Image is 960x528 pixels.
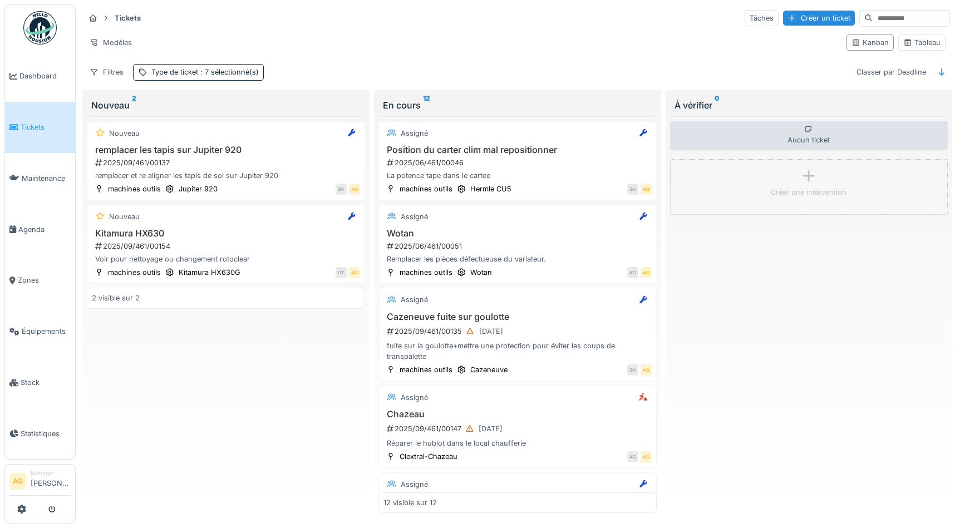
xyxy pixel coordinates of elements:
[675,98,944,112] div: À vérifier
[851,37,889,48] div: Kanban
[386,157,652,168] div: 2025/06/461/00046
[336,267,347,278] div: GT
[627,184,638,195] div: SH
[386,241,652,251] div: 2025/06/461/00051
[349,184,360,195] div: AG
[21,377,71,388] span: Stock
[5,306,75,357] a: Équipements
[5,255,75,306] a: Zones
[383,98,652,112] div: En cours
[94,157,360,168] div: 2025/09/461/00137
[109,128,140,139] div: Nouveau
[470,184,511,194] div: Hermle CU5
[22,326,71,337] span: Équipements
[383,145,652,155] h3: Position du carter clim mal repositionner
[92,293,140,303] div: 2 visible sur 2
[9,469,71,496] a: AG Manager[PERSON_NAME]
[423,98,430,112] sup: 12
[641,267,652,278] div: AG
[109,211,140,222] div: Nouveau
[386,324,652,338] div: 2025/09/461/00135
[715,98,720,112] sup: 0
[108,267,161,278] div: machines outils
[22,173,71,184] span: Maintenance
[336,184,347,195] div: SH
[401,211,428,222] div: Assigné
[383,409,652,420] h3: Chazeau
[401,128,428,139] div: Assigné
[31,469,71,477] div: Manager
[479,326,503,337] div: [DATE]
[627,451,638,462] div: AG
[383,228,652,239] h3: Wotan
[92,254,360,264] div: Voir pour nettoyage ou changement rotoclear
[21,122,71,132] span: Tickets
[641,184,652,195] div: AG
[386,422,652,436] div: 2025/09/461/00147
[903,37,941,48] div: Tableau
[771,187,846,198] div: Créer une intervention
[400,267,452,278] div: machines outils
[179,267,240,278] div: Kitamura HX630G
[132,98,136,112] sup: 2
[110,13,145,23] strong: Tickets
[151,67,259,77] div: Type de ticket
[851,64,931,80] div: Classer par Deadline
[383,497,437,508] div: 12 visible sur 12
[383,170,652,181] div: La potence tape dans le cartee
[470,267,492,278] div: Wotan
[401,294,428,305] div: Assigné
[179,184,218,194] div: Jupiter 920
[92,145,360,155] h3: remplacer les tapis sur Jupiter 920
[5,408,75,459] a: Statistiques
[400,451,457,462] div: Clextral-Chazeau
[641,364,652,376] div: AG
[92,170,360,181] div: remplacer et re aligner les tapis de sol sur Jupiter 920
[108,184,161,194] div: machines outils
[198,68,259,76] span: : 7 sélectionné(s)
[479,423,503,434] div: [DATE]
[641,451,652,462] div: AG
[21,428,71,439] span: Statistiques
[85,64,129,80] div: Filtres
[401,392,428,403] div: Assigné
[383,438,652,448] div: Réparer le hublot dans le local chaufferie
[5,51,75,102] a: Dashboard
[349,267,360,278] div: AG
[91,98,361,112] div: Nouveau
[31,469,71,493] li: [PERSON_NAME]
[18,224,71,235] span: Agenda
[85,34,137,51] div: Modèles
[783,11,855,26] div: Créer un ticket
[383,312,652,322] h3: Cazeneuve fuite sur goulotte
[383,254,652,264] div: Remplacer les pièces défectueuse du variateur.
[5,102,75,153] a: Tickets
[400,184,452,194] div: machines outils
[9,473,26,490] li: AG
[670,121,948,150] div: Aucun ticket
[470,364,508,375] div: Cazeneuve
[383,341,652,362] div: fuite sur la goulotte+mettre une protection pour éviter les coups de transpalette
[5,153,75,204] a: Maintenance
[18,275,71,285] span: Zones
[400,364,452,375] div: machines outils
[92,228,360,239] h3: Kitamura HX630
[23,11,57,45] img: Badge_color-CXgf-gQk.svg
[5,357,75,408] a: Stock
[94,241,360,251] div: 2025/09/461/00154
[627,364,638,376] div: SH
[745,10,779,26] div: Tâches
[19,71,71,81] span: Dashboard
[401,479,428,490] div: Assigné
[627,267,638,278] div: AG
[5,204,75,255] a: Agenda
